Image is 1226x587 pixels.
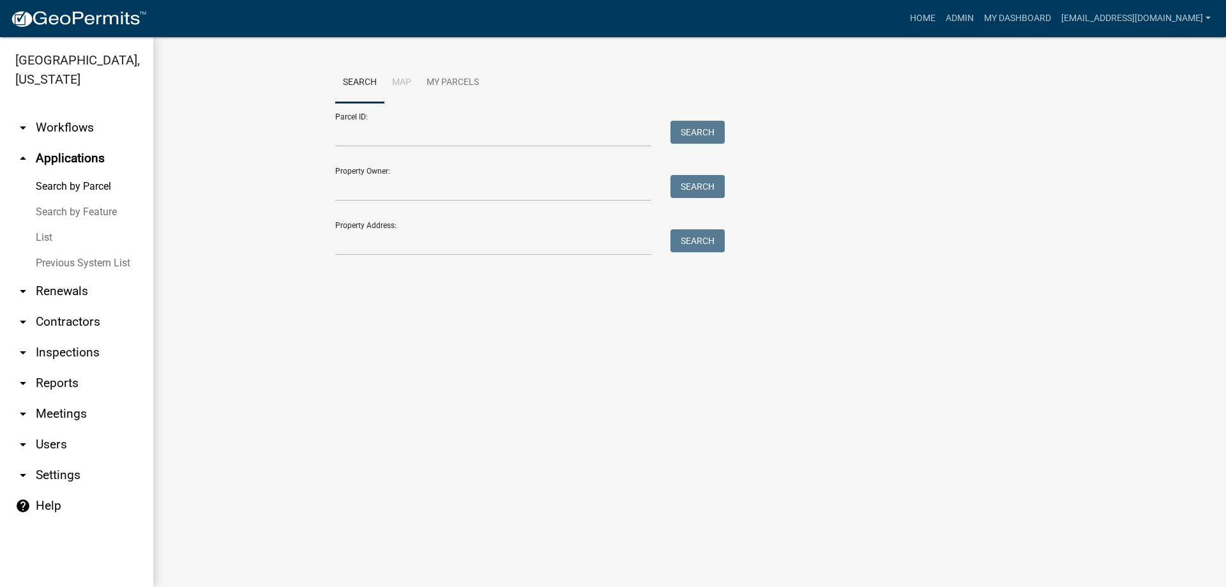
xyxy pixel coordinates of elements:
[15,376,31,391] i: arrow_drop_down
[941,6,979,31] a: Admin
[15,151,31,166] i: arrow_drop_up
[15,314,31,330] i: arrow_drop_down
[670,229,725,252] button: Search
[670,175,725,198] button: Search
[419,63,487,103] a: My Parcels
[335,63,384,103] a: Search
[15,468,31,483] i: arrow_drop_down
[15,437,31,452] i: arrow_drop_down
[15,284,31,299] i: arrow_drop_down
[15,345,31,360] i: arrow_drop_down
[15,120,31,135] i: arrow_drop_down
[979,6,1056,31] a: My Dashboard
[905,6,941,31] a: Home
[670,121,725,144] button: Search
[15,498,31,514] i: help
[1056,6,1216,31] a: [EMAIL_ADDRESS][DOMAIN_NAME]
[15,406,31,422] i: arrow_drop_down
